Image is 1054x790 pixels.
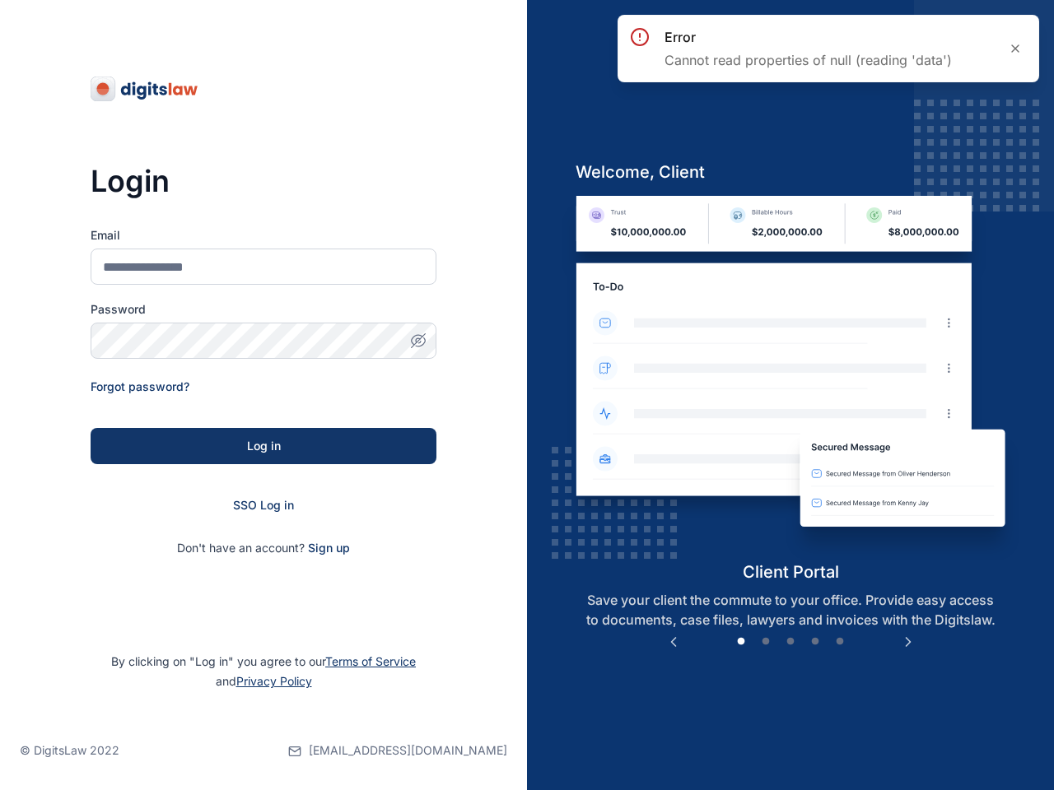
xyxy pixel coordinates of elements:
a: Sign up [308,541,350,555]
span: Sign up [308,540,350,556]
button: 3 [782,634,799,650]
a: Terms of Service [325,654,416,668]
img: client-portal [562,196,1019,560]
a: SSO Log in [233,498,294,512]
button: 1 [733,634,749,650]
button: Previous [665,634,682,650]
p: Don't have an account? [91,540,436,556]
p: © DigitsLaw 2022 [20,742,119,759]
span: [EMAIL_ADDRESS][DOMAIN_NAME] [309,742,507,759]
p: By clicking on "Log in" you agree to our [20,652,507,691]
p: Cannot read properties of null (reading 'data') [665,50,952,70]
button: Log in [91,428,436,464]
a: Privacy Policy [236,674,312,688]
h3: error [665,27,952,47]
label: Password [91,301,436,318]
span: and [216,674,312,688]
div: Log in [117,438,410,454]
button: 2 [758,634,774,650]
h3: Login [91,165,436,197]
button: Next [900,634,916,650]
h5: client portal [562,560,1019,583]
button: 4 [807,634,823,650]
label: Email [91,227,436,244]
h5: welcome, client [562,160,1019,184]
a: Forgot password? [91,379,189,393]
p: Save your client the commute to your office. Provide easy access to documents, case files, lawyer... [562,590,1019,630]
img: digitslaw-logo [91,76,199,102]
button: 5 [832,634,848,650]
a: [EMAIL_ADDRESS][DOMAIN_NAME] [288,711,507,790]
